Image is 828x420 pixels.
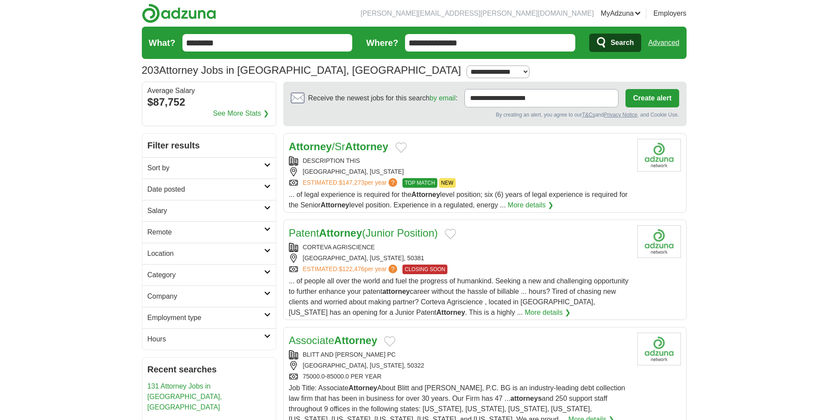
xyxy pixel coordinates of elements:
a: by email [429,94,456,102]
a: Salary [142,200,276,221]
div: [GEOGRAPHIC_DATA], [US_STATE] [289,167,630,176]
button: Add to favorite jobs [384,336,395,347]
strong: Attorney [319,227,362,239]
a: More details ❯ [525,307,570,318]
a: ESTIMATED:$122,476per year? [303,265,399,274]
a: Date posted [142,179,276,200]
a: PatentAttorney(Junior Position) [289,227,438,239]
div: [GEOGRAPHIC_DATA], [US_STATE], 50322 [289,361,630,370]
div: 75000.0-85000.0 PER YEAR [289,372,630,381]
h2: Location [148,248,264,259]
a: T&Cs [582,112,595,118]
strong: Attorney [412,191,440,198]
h2: Sort by [148,163,264,173]
h2: Filter results [142,134,276,157]
button: Create alert [625,89,679,107]
a: Advanced [648,34,679,52]
span: ... of people all over the world and fuel the progress of humankind. Seeking a new and challengin... [289,277,629,316]
img: Company logo [637,333,681,365]
a: Company [142,286,276,307]
span: TOP MATCH [402,178,437,188]
div: DESCRIPTION THIS [289,156,630,165]
button: Search [589,34,641,52]
strong: Attorney [334,334,378,346]
div: Average Salary [148,87,271,94]
img: Company logo [637,225,681,258]
a: Employers [653,8,687,19]
label: What? [149,36,175,49]
div: BLITT AND [PERSON_NAME] PC [289,350,630,359]
strong: Attorney [348,384,377,392]
img: Company logo [637,139,681,172]
span: $147,273 [339,179,364,186]
a: Remote [142,221,276,243]
span: ... of legal experience is required for the level position; six (6) years of legal experience is ... [289,191,628,209]
a: Hours [142,328,276,350]
a: 131 Attorney Jobs in [GEOGRAPHIC_DATA], [GEOGRAPHIC_DATA] [148,382,222,411]
h2: Employment type [148,313,264,323]
a: Attorney/SrAttorney [289,141,388,152]
button: Add to favorite jobs [395,142,407,153]
strong: attorney [382,288,410,295]
h2: Remote [148,227,264,238]
strong: Attorney [320,201,349,209]
a: Privacy Notice [604,112,637,118]
button: Add to favorite jobs [445,229,456,239]
span: 203 [142,62,159,78]
span: CLOSING SOON [402,265,447,274]
a: See More Stats ❯ [213,108,269,119]
span: ? [388,178,397,187]
h2: Salary [148,206,264,216]
div: By creating an alert, you agree to our and , and Cookie Use. [291,111,679,119]
a: ESTIMATED:$147,273per year? [303,178,399,188]
img: Adzuna logo [142,3,216,23]
span: NEW [439,178,456,188]
strong: attorneys [510,395,542,402]
a: More details ❯ [508,200,553,210]
h2: Recent searches [148,363,271,376]
span: Receive the newest jobs for this search : [308,93,457,103]
a: Employment type [142,307,276,328]
h1: Attorney Jobs in [GEOGRAPHIC_DATA], [GEOGRAPHIC_DATA] [142,64,461,76]
strong: Attorney [345,141,388,152]
a: AssociateAttorney [289,334,378,346]
span: Search [611,34,634,52]
div: CORTEVA AGRISCIENCE [289,243,630,252]
h2: Hours [148,334,264,344]
div: $87,752 [148,94,271,110]
span: ? [388,265,397,273]
span: $122,476 [339,265,364,272]
strong: Attorney [289,141,332,152]
a: MyAdzuna [601,8,641,19]
a: Location [142,243,276,264]
div: [GEOGRAPHIC_DATA], [US_STATE], 50381 [289,254,630,263]
a: Sort by [142,157,276,179]
a: Category [142,264,276,286]
li: [PERSON_NAME][EMAIL_ADDRESS][PERSON_NAME][DOMAIN_NAME] [361,8,594,19]
h2: Category [148,270,264,280]
label: Where? [366,36,398,49]
strong: Attorney [436,309,465,316]
h2: Company [148,291,264,302]
h2: Date posted [148,184,264,195]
